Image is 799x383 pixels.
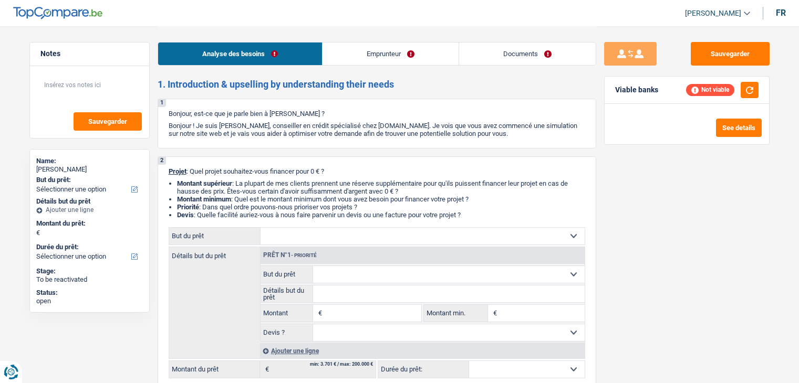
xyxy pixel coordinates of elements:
li: : Dans quel ordre pouvons-nous prioriser vos projets ? [177,203,585,211]
strong: Montant minimum [177,195,231,203]
div: Ajouter une ligne [36,206,143,214]
button: Sauvegarder [74,112,142,131]
div: To be reactivated [36,275,143,284]
div: Viable banks [615,86,658,94]
a: Documents [459,42,596,65]
div: fr [776,8,786,18]
span: € [36,229,40,237]
a: Analyse des besoins [158,42,322,65]
div: Stage: [36,267,143,275]
label: Montant [261,305,314,322]
label: But du prêt: [36,176,141,184]
div: open [36,297,143,305]
label: Durée du prêt: [378,361,469,378]
div: 1 [158,99,166,107]
label: Montant du prêt [169,361,260,378]
span: € [488,305,500,322]
label: Détails but du prêt [261,285,314,302]
span: - Priorité [291,252,317,258]
p: : Quel projet souhaitez-vous financer pour 0 € ? [169,167,585,175]
h5: Notes [40,49,139,58]
div: 2 [158,157,166,165]
div: Ajouter une ligne [260,343,585,358]
li: : Quelle facilité auriez-vous à nous faire parvenir un devis ou une facture pour votre projet ? [177,211,585,219]
label: Durée du prêt: [36,243,141,251]
div: Prêt n°1 [261,252,319,259]
div: Name: [36,157,143,165]
a: [PERSON_NAME] [677,5,750,22]
label: Montant min. [424,305,488,322]
strong: Priorité [177,203,199,211]
strong: Montant supérieur [177,179,232,187]
a: Emprunteur [323,42,459,65]
label: But du prêt [169,228,261,244]
span: Projet [169,167,186,175]
li: : La plupart de mes clients prennent une réserve supplémentaire pour qu'ils puissent financer leu... [177,179,585,195]
img: TopCompare Logo [13,7,102,19]
span: [PERSON_NAME] [685,9,741,18]
div: min: 3.701 € / max: 200.000 € [310,362,373,367]
label: Détails but du prêt [169,247,260,259]
li: : Quel est le montant minimum dont vous avez besoin pour financer votre projet ? [177,195,585,203]
p: Bonjour, est-ce que je parle bien à [PERSON_NAME] ? [169,110,585,118]
label: But du prêt [261,266,314,283]
span: Sauvegarder [88,118,127,125]
button: See details [716,119,762,137]
div: Not viable [686,84,734,95]
div: Status: [36,289,143,297]
div: [PERSON_NAME] [36,165,143,174]
span: € [313,305,325,322]
span: € [260,361,272,378]
button: Sauvegarder [691,42,770,66]
span: Devis [177,211,194,219]
label: Montant du prêt: [36,219,141,228]
label: Devis ? [261,324,314,341]
div: Détails but du prêt [36,197,143,206]
h2: 1. Introduction & upselling by understanding their needs [158,79,596,90]
p: Bonjour ! Je suis [PERSON_NAME], conseiller en crédit spécialisé chez [DOMAIN_NAME]. Je vois que ... [169,122,585,137]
